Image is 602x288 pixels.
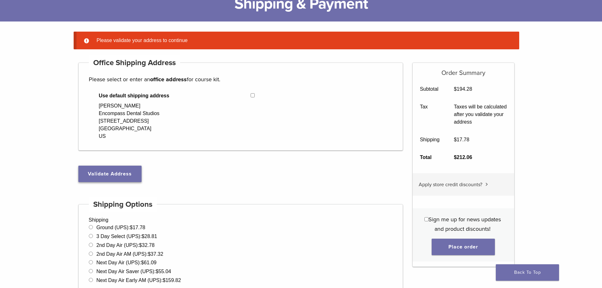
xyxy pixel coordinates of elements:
bdi: 32.78 [139,242,155,248]
bdi: 194.28 [454,86,472,92]
bdi: 61.09 [141,260,156,265]
button: Validate Address [78,166,142,182]
p: Please select or enter an for course kit. [89,75,393,84]
h4: Office Shipping Address [89,55,180,70]
bdi: 37.32 [148,251,163,257]
bdi: 17.78 [130,225,145,230]
span: $ [141,260,144,265]
label: 2nd Day Air (UPS): [96,242,155,248]
h5: Order Summary [413,63,514,77]
span: Apply store credit discounts? [419,181,482,188]
th: Subtotal [413,80,447,98]
strong: office address [150,76,187,83]
h4: Shipping Options [89,197,157,212]
th: Shipping [413,131,447,149]
span: $ [130,225,133,230]
label: Next Day Air (UPS): [96,260,156,265]
span: $ [139,242,142,248]
span: $ [148,251,151,257]
label: Ground (UPS): [96,225,145,230]
th: Tax [413,98,447,131]
bdi: 212.06 [454,155,472,160]
bdi: 28.81 [142,234,157,239]
span: $ [454,155,457,160]
span: Sign me up for news updates and product discounts! [429,216,501,232]
th: Total [413,149,447,166]
label: Next Day Air Early AM (UPS): [96,278,181,283]
td: Taxes will be calculated after you validate your address [447,98,514,131]
input: Sign me up for news updates and product discounts! [424,217,429,221]
label: 3 Day Select (UPS): [96,234,157,239]
button: Place order [432,239,495,255]
a: Back To Top [496,264,559,281]
span: $ [142,234,144,239]
bdi: 17.78 [454,137,469,142]
span: Use default shipping address [99,92,251,100]
li: Please validate your address to continue [94,37,509,44]
img: caret.svg [485,183,488,186]
label: Next Day Air Saver (UPS): [96,269,171,274]
span: $ [163,278,166,283]
div: [PERSON_NAME] Encompass Dental Studios [STREET_ADDRESS] [GEOGRAPHIC_DATA] US [99,102,160,140]
span: $ [156,269,159,274]
label: 2nd Day Air AM (UPS): [96,251,163,257]
bdi: 159.82 [163,278,181,283]
span: $ [454,86,457,92]
bdi: 55.04 [156,269,171,274]
span: $ [454,137,457,142]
